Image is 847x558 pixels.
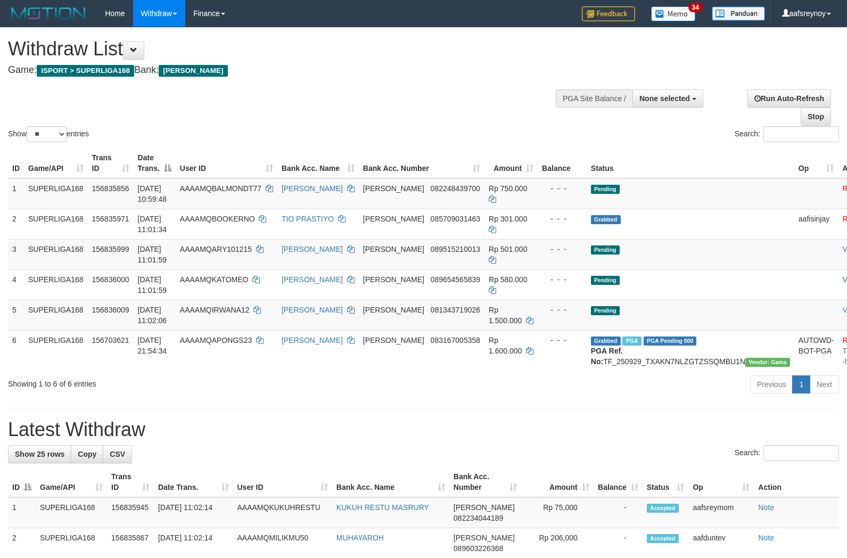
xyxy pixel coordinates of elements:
[37,65,134,77] span: ISPORT > SUPERLIGA168
[431,245,480,253] span: Copy 089515210013 to clipboard
[24,330,88,371] td: SUPERLIGA168
[591,347,623,366] b: PGA Ref. No:
[538,148,587,178] th: Balance
[138,275,167,294] span: [DATE] 11:01:59
[8,419,839,440] h1: Latest Withdraw
[489,306,522,325] span: Rp 1.500.000
[336,503,429,512] a: KUKUH RESTU MASRURY
[282,306,343,314] a: [PERSON_NAME]
[107,467,154,497] th: Trans ID: activate to sort column ascending
[431,184,480,193] span: Copy 082248439700 to clipboard
[92,275,129,284] span: 156836000
[431,275,480,284] span: Copy 089654565839 to clipboard
[582,6,635,21] img: Feedback.jpg
[180,184,261,193] span: AAAAMQBALMONDT77
[138,245,167,264] span: [DATE] 11:01:59
[594,497,643,528] td: -
[8,300,24,330] td: 5
[431,306,480,314] span: Copy 081343719026 to clipboard
[8,38,554,60] h1: Withdraw List
[282,215,334,223] a: TIO PRASTIYO
[542,274,582,285] div: - - -
[138,306,167,325] span: [DATE] 11:02:06
[159,65,227,77] span: [PERSON_NAME]
[180,215,255,223] span: AAAAMQBOOKERNO
[282,336,343,344] a: [PERSON_NAME]
[747,89,831,108] a: Run Auto-Refresh
[24,209,88,239] td: SUPERLIGA168
[92,245,129,253] span: 156835999
[556,89,632,108] div: PGA Site Balance /
[587,148,794,178] th: Status
[359,148,484,178] th: Bank Acc. Number: activate to sort column ascending
[78,450,96,458] span: Copy
[233,497,332,528] td: AAAAMQKUKUHRESTU
[591,337,621,346] span: Grabbed
[542,214,582,224] div: - - -
[138,215,167,234] span: [DATE] 11:01:34
[180,336,252,344] span: AAAAMQAPONGS23
[647,504,679,513] span: Accepted
[8,239,24,269] td: 3
[8,178,24,209] td: 1
[794,148,838,178] th: Op: activate to sort column ascending
[154,467,233,497] th: Date Trans.: activate to sort column ascending
[107,497,154,528] td: 156835945
[92,336,129,344] span: 156703621
[794,209,838,239] td: aafisinjay
[277,148,359,178] th: Bank Acc. Name: activate to sort column ascending
[454,503,515,512] span: [PERSON_NAME]
[591,215,621,224] span: Grabbed
[363,306,424,314] span: [PERSON_NAME]
[622,337,641,346] span: Marked by aafchhiseyha
[712,6,765,21] img: panduan.png
[8,330,24,371] td: 6
[180,275,249,284] span: AAAAMQKATOMEO
[8,445,71,463] a: Show 25 rows
[92,306,129,314] span: 156836009
[176,148,277,178] th: User ID: activate to sort column ascending
[644,337,697,346] span: PGA Pending
[594,467,643,497] th: Balance: activate to sort column ascending
[591,276,620,285] span: Pending
[8,374,345,389] div: Showing 1 to 6 of 6 entries
[587,330,794,371] td: TF_250929_TXAKN7NLZGTZSSQMBU1N
[36,467,107,497] th: Game/API: activate to sort column ascending
[454,544,503,553] span: Copy 089603226368 to clipboard
[758,503,774,512] a: Note
[591,185,620,194] span: Pending
[810,375,839,393] a: Next
[735,445,839,461] label: Search:
[688,497,754,528] td: aafsreymom
[92,215,129,223] span: 156835971
[110,450,125,458] span: CSV
[24,178,88,209] td: SUPERLIGA168
[489,245,527,253] span: Rp 501.000
[138,336,167,355] span: [DATE] 21:54:34
[542,305,582,315] div: - - -
[363,245,424,253] span: [PERSON_NAME]
[154,497,233,528] td: [DATE] 11:02:14
[180,306,250,314] span: AAAAMQIRWANA12
[8,126,89,142] label: Show entries
[750,375,793,393] a: Previous
[71,445,103,463] a: Copy
[454,534,515,542] span: [PERSON_NAME]
[484,148,538,178] th: Amount: activate to sort column ascending
[801,108,831,126] a: Stop
[794,330,838,371] td: AUTOWD-BOT-PGA
[233,467,332,497] th: User ID: activate to sort column ascending
[763,445,839,461] input: Search:
[688,3,703,12] span: 34
[282,275,343,284] a: [PERSON_NAME]
[688,467,754,497] th: Op: activate to sort column ascending
[542,335,582,346] div: - - -
[138,184,167,203] span: [DATE] 10:59:48
[36,497,107,528] td: SUPERLIGA168
[591,245,620,255] span: Pending
[336,534,384,542] a: MUHAYAROH
[134,148,176,178] th: Date Trans.: activate to sort column descending
[24,269,88,300] td: SUPERLIGA168
[639,94,690,103] span: None selected
[745,358,790,367] span: Vendor URL: https://trx31.1velocity.biz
